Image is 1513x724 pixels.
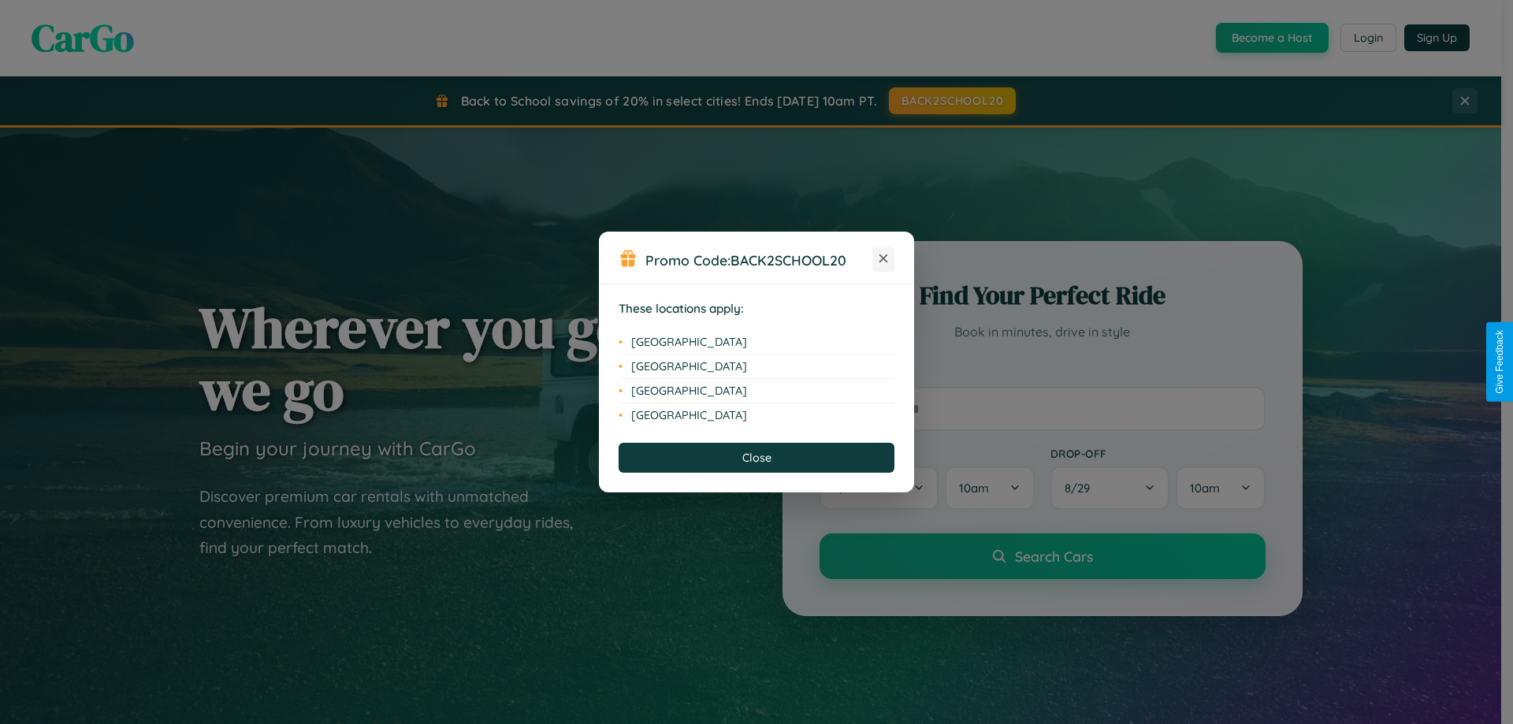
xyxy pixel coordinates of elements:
b: BACK2SCHOOL20 [730,251,846,269]
li: [GEOGRAPHIC_DATA] [619,379,894,403]
h3: Promo Code: [645,251,872,269]
div: Give Feedback [1494,330,1505,394]
li: [GEOGRAPHIC_DATA] [619,403,894,427]
li: [GEOGRAPHIC_DATA] [619,330,894,355]
li: [GEOGRAPHIC_DATA] [619,355,894,379]
strong: These locations apply: [619,301,744,316]
button: Close [619,443,894,473]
